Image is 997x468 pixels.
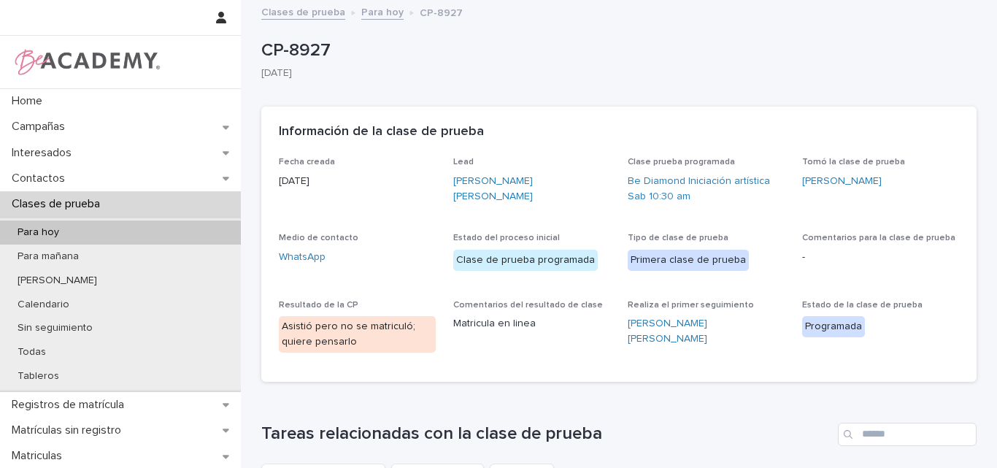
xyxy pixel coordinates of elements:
p: Clases de prueba [6,197,112,211]
a: [PERSON_NAME] [PERSON_NAME] [628,316,785,347]
p: Campañas [6,120,77,134]
div: Clase de prueba programada [453,250,598,271]
a: [PERSON_NAME] [PERSON_NAME] [453,174,610,204]
div: Primera clase de prueba [628,250,749,271]
p: [PERSON_NAME] [6,275,109,287]
a: [PERSON_NAME] [802,174,882,189]
a: WhatsApp [279,250,326,265]
p: Sin seguimiento [6,322,104,334]
span: Tomó la clase de prueba [802,158,905,166]
p: Calendario [6,299,81,311]
span: Resultado de la CP [279,301,358,310]
a: Para hoy [361,3,404,20]
a: Clases de prueba [261,3,345,20]
p: Home [6,94,54,108]
p: Todas [6,346,58,358]
img: WPrjXfSUmiLcdUfaYY4Q [12,47,161,77]
h2: Información de la clase de prueba [279,124,484,140]
p: Tableros [6,370,71,383]
p: Contactos [6,172,77,185]
p: Matricula en linea [453,316,610,331]
p: Interesados [6,146,83,160]
span: Realiza el primer seguimiento [628,301,754,310]
span: Comentarios para la clase de prueba [802,234,955,242]
p: [DATE] [279,174,436,189]
input: Search [838,423,977,446]
div: Programada [802,316,865,337]
span: Lead [453,158,474,166]
p: Matriculas [6,449,74,463]
p: [DATE] [261,67,965,80]
a: Be Diamond Iniciación artística Sab 10:30 am [628,174,785,204]
div: Asistió pero no se matriculó; quiere pensarlo [279,316,436,353]
span: Clase prueba programada [628,158,735,166]
p: CP-8927 [420,4,463,20]
p: Para mañana [6,250,91,263]
span: Estado de la clase de prueba [802,301,923,310]
p: Matrículas sin registro [6,423,133,437]
h1: Tareas relacionadas con la clase de prueba [261,423,832,445]
span: Medio de contacto [279,234,358,242]
p: Registros de matrícula [6,398,136,412]
p: Para hoy [6,226,71,239]
p: CP-8927 [261,40,971,61]
span: Estado del proceso inicial [453,234,560,242]
span: Tipo de clase de prueba [628,234,728,242]
p: - [802,250,959,265]
span: Comentarios del resultado de clase [453,301,603,310]
span: Fecha creada [279,158,335,166]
